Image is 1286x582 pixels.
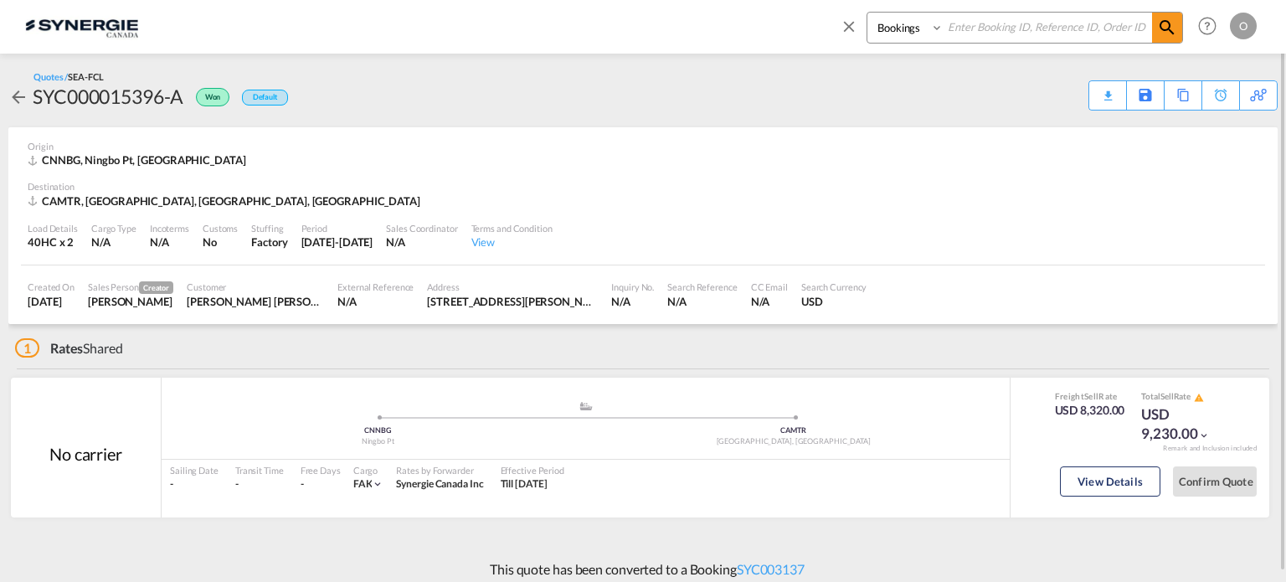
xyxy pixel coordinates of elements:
[801,281,867,293] div: Search Currency
[1193,12,1230,42] div: Help
[205,92,225,108] span: Won
[203,222,238,234] div: Customs
[235,464,284,476] div: Transit Time
[301,234,373,250] div: 31 Oct 2025
[667,281,737,293] div: Search Reference
[1141,404,1225,445] div: USD 9,230.00
[1141,390,1225,404] div: Total Rate
[501,477,548,492] div: Till 09 Nov 2025
[28,180,1258,193] div: Destination
[840,12,867,52] span: icon-close
[170,425,586,436] div: CNNBG
[88,294,173,309] div: Pablo Gomez Saldarriaga
[183,83,234,110] div: Won
[203,234,238,250] div: No
[28,140,1258,152] div: Origin
[801,294,867,309] div: USD
[396,477,483,492] div: Synergie Canada Inc
[150,234,169,250] div: N/A
[396,464,483,476] div: Rates by Forwarder
[1055,390,1125,402] div: Freight Rate
[150,222,189,234] div: Incoterms
[301,464,341,476] div: Free Days
[471,222,553,234] div: Terms and Condition
[1160,391,1174,401] span: Sell
[1173,466,1257,497] button: Confirm Quote
[586,425,1002,436] div: CAMTR
[1230,13,1257,39] div: O
[28,281,75,293] div: Created On
[33,83,183,110] div: SYC000015396-A
[28,193,424,209] div: CAMTR, Montreal, QC, Americas
[170,436,586,447] div: Ningbo Pt
[68,71,103,82] span: SEA-FCL
[576,402,596,410] md-icon: assets/icons/custom/ship-fill.svg
[667,294,737,309] div: N/A
[242,90,288,106] div: Default
[427,294,598,309] div: 431 Rue Locke Saint-Laurent, QC H4T 1X7
[8,87,28,107] md-icon: icon-arrow-left
[33,70,104,83] div: Quotes /SEA-FCL
[611,294,654,309] div: N/A
[15,338,39,358] span: 1
[353,464,384,476] div: Cargo
[586,436,1002,447] div: [GEOGRAPHIC_DATA], [GEOGRAPHIC_DATA]
[1194,393,1204,403] md-icon: icon-alert
[42,153,246,167] span: CNNBG, Ningbo Pt, [GEOGRAPHIC_DATA]
[1055,402,1125,419] div: USD 8,320.00
[1150,444,1269,453] div: Remark and Inclusion included
[8,83,33,110] div: icon-arrow-left
[301,477,304,492] div: -
[386,222,457,234] div: Sales Coordinator
[1152,13,1182,43] span: icon-magnify
[91,234,136,250] div: N/A
[28,294,75,309] div: 10 Oct 2025
[28,234,78,250] div: 40HC x 2
[170,477,219,492] div: -
[751,294,788,309] div: N/A
[49,442,122,466] div: No carrier
[944,13,1152,42] input: Enter Booking ID, Reference ID, Order ID
[372,478,383,490] md-icon: icon-chevron-down
[396,477,483,490] span: Synergie Canada Inc
[91,222,136,234] div: Cargo Type
[386,234,457,250] div: N/A
[1098,84,1118,96] md-icon: icon-download
[50,340,84,356] span: Rates
[1098,81,1118,96] div: Quote PDF is not available at this time
[25,8,138,45] img: 1f56c880d42311ef80fc7dca854c8e59.png
[337,281,414,293] div: External Reference
[471,234,553,250] div: View
[139,281,173,294] span: Creator
[187,281,324,293] div: Customer
[1193,12,1222,40] span: Help
[28,152,250,167] div: CNNBG, Ningbo Pt, Asia Pacific
[251,222,287,234] div: Stuffing
[88,281,173,294] div: Sales Person
[235,477,284,492] div: -
[28,222,78,234] div: Load Details
[611,281,654,293] div: Inquiry No.
[501,477,548,490] span: Till [DATE]
[737,561,805,577] a: SYC003137
[1060,466,1160,497] button: View Details
[751,281,788,293] div: CC Email
[840,17,858,35] md-icon: icon-close
[427,281,598,293] div: Address
[15,339,123,358] div: Shared
[337,294,414,309] div: N/A
[1127,81,1164,110] div: Save As Template
[353,477,373,490] span: FAK
[1198,430,1210,441] md-icon: icon-chevron-down
[1084,391,1098,401] span: Sell
[187,294,324,309] div: Manish Singh Khati
[1157,18,1177,38] md-icon: icon-magnify
[301,222,373,234] div: Period
[170,464,219,476] div: Sailing Date
[251,234,287,250] div: Factory Stuffing
[1192,391,1204,404] button: icon-alert
[481,560,805,579] p: This quote has been converted to a Booking
[501,464,564,476] div: Effective Period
